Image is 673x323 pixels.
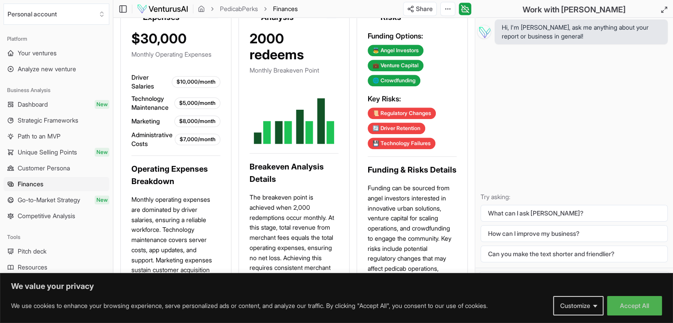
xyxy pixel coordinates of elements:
span: Hi, I'm [PERSON_NAME], ask me anything about your report or business in general! [502,23,661,41]
a: Go-to-Market StrategyNew [4,193,109,207]
span: Finances [273,5,298,12]
div: Platform [4,32,109,46]
span: Dashboard [18,100,48,109]
img: logo [137,4,188,14]
a: Your ventures [4,46,109,60]
div: $30,000 [131,31,220,46]
div: Business Analysis [4,83,109,97]
h3: Operating Expenses Breakdown [131,163,220,188]
span: Competitive Analysis [18,211,75,220]
div: $10,000/month [172,76,220,88]
button: How can I improve my business? [481,225,668,242]
h3: Breakeven Analysis Details [250,161,338,185]
p: We value your privacy [11,281,662,292]
a: Path to an MVP [4,129,109,143]
span: Marketing [131,117,160,126]
span: Administrative Costs [131,131,175,148]
img: Vera [477,25,491,39]
span: Share [416,4,433,13]
a: Strategic Frameworks [4,113,109,127]
div: Tools [4,230,109,244]
span: Go-to-Market Strategy [18,196,80,204]
div: $8,000/month [174,115,220,127]
div: 💼 Venture Capital [368,60,423,71]
span: Finances [18,180,43,188]
p: Monthly Breakeven Point [250,66,338,75]
div: $7,000/month [175,134,220,145]
button: Customize [553,296,604,315]
button: Can you make the text shorter and friendlier? [481,246,668,262]
span: Technology Maintenance [131,94,174,112]
a: Analyze new venture [4,62,109,76]
span: Driver Salaries [131,73,172,91]
button: Share [403,2,437,16]
div: 💾 Technology Failures [368,138,435,149]
span: New [95,100,109,109]
span: Finances [273,4,298,13]
h3: Funding Options: [368,31,457,41]
div: 🌐 Crowdfunding [368,75,420,86]
span: Resources [18,263,47,272]
nav: breadcrumb [198,4,298,13]
div: 📜 Regulatory Changes [368,108,436,119]
h3: Key Risks: [368,93,457,104]
p: Try asking: [481,192,668,201]
a: Resources [4,260,109,274]
div: $5,000/month [174,97,220,109]
a: Unique Selling PointsNew [4,145,109,159]
span: New [95,196,109,204]
a: Finances [4,177,109,191]
p: Monthly Operating Expenses [131,50,220,59]
div: 🔄 Driver Retention [368,123,425,134]
a: Customer Persona [4,161,109,175]
button: What can I ask [PERSON_NAME]? [481,205,668,222]
span: Analyze new venture [18,65,76,73]
a: PedicabPerks [220,4,258,13]
span: Pitch deck [18,247,46,256]
button: Select an organization [4,4,109,25]
div: 👼 Angel Investors [368,45,423,56]
span: New [95,148,109,157]
h2: Work with [PERSON_NAME] [523,4,626,16]
div: 2000 redeems [250,31,338,62]
button: Accept All [607,296,662,315]
span: Unique Selling Points [18,148,77,157]
p: We use cookies to enhance your browsing experience, serve personalized ads or content, and analyz... [11,300,488,311]
span: Your ventures [18,49,57,58]
a: DashboardNew [4,97,109,112]
h3: Funding & Risks Details [368,164,457,176]
a: Pitch deck [4,244,109,258]
a: Competitive Analysis [4,209,109,223]
span: Customer Persona [18,164,70,173]
span: Path to an MVP [18,132,61,141]
span: Strategic Frameworks [18,116,78,125]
